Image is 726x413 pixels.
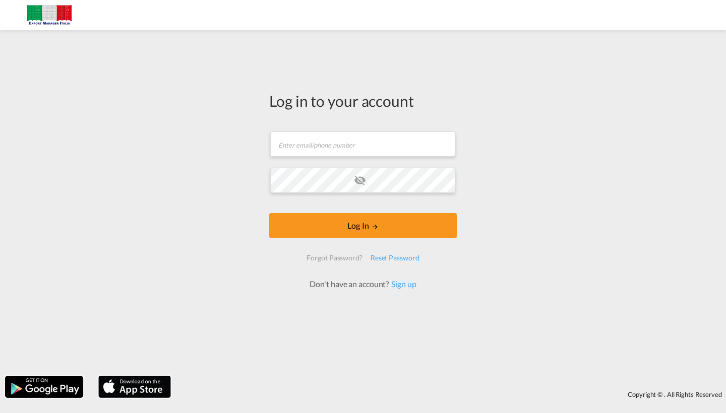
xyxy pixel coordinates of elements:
[97,375,172,399] img: apple.png
[269,90,457,111] div: Log in to your account
[176,386,726,403] div: Copyright © . All Rights Reserved
[4,375,84,399] img: google.png
[270,131,455,157] input: Enter email/phone number
[354,174,366,186] md-icon: icon-eye-off
[302,249,366,267] div: Forgot Password?
[15,4,83,27] img: 51022700b14f11efa3148557e262d94e.jpg
[367,249,423,267] div: Reset Password
[298,279,427,290] div: Don't have an account?
[269,213,457,238] button: LOGIN
[389,279,416,289] a: Sign up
